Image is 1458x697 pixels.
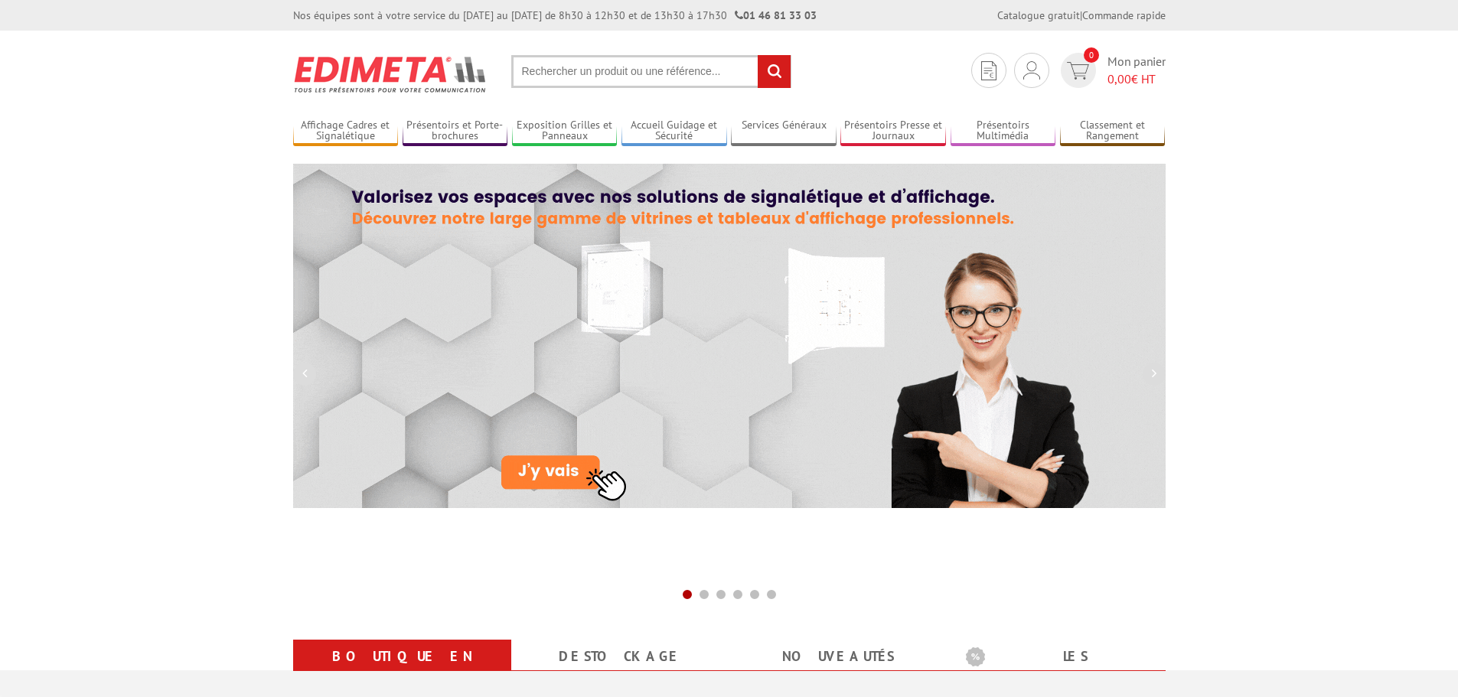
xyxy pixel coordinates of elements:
[1082,8,1166,22] a: Commande rapide
[748,643,929,670] a: nouveautés
[293,119,399,144] a: Affichage Cadres et Signalétique
[512,119,618,144] a: Exposition Grilles et Panneaux
[511,55,791,88] input: Rechercher un produit ou une référence...
[735,8,817,22] strong: 01 46 81 33 03
[997,8,1080,22] a: Catalogue gratuit
[951,119,1056,144] a: Présentoirs Multimédia
[403,119,508,144] a: Présentoirs et Porte-brochures
[530,643,711,670] a: Destockage
[758,55,791,88] input: rechercher
[293,8,817,23] div: Nos équipes sont à votre service du [DATE] au [DATE] de 8h30 à 12h30 et de 13h30 à 17h30
[1107,53,1166,88] span: Mon panier
[293,46,488,103] img: Présentoir, panneau, stand - Edimeta - PLV, affichage, mobilier bureau, entreprise
[840,119,946,144] a: Présentoirs Presse et Journaux
[1107,70,1166,88] span: € HT
[1023,61,1040,80] img: devis rapide
[621,119,727,144] a: Accueil Guidage et Sécurité
[1060,119,1166,144] a: Classement et Rangement
[1067,62,1089,80] img: devis rapide
[731,119,837,144] a: Services Généraux
[981,61,996,80] img: devis rapide
[997,8,1166,23] div: |
[1084,47,1099,63] span: 0
[1107,71,1131,86] span: 0,00
[1057,53,1166,88] a: devis rapide 0 Mon panier 0,00€ HT
[966,643,1157,673] b: Les promotions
